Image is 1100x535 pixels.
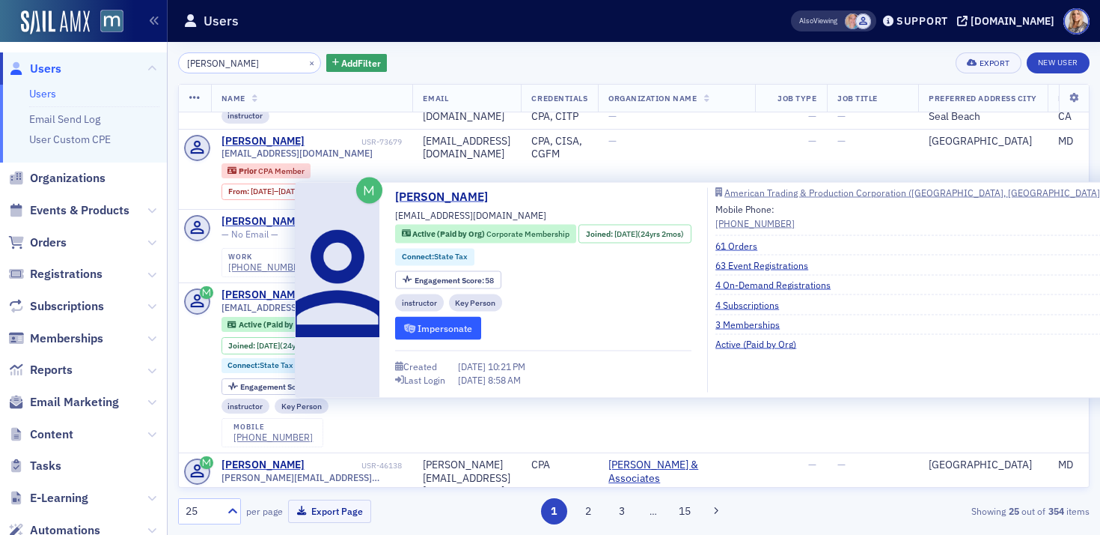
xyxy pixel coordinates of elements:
div: [PERSON_NAME] [221,288,305,302]
span: CPA Member [258,166,305,176]
a: [PERSON_NAME] [221,459,305,472]
span: Users [30,61,61,77]
span: Dee Sullivan [845,13,861,29]
span: Active (Paid by Org) [412,229,486,239]
div: Last Login [404,376,445,384]
a: Users [29,87,56,100]
div: USR-73679 [307,137,402,147]
span: Events & Products [30,202,129,219]
div: Created [403,362,437,370]
a: 4 Subscriptions [715,297,790,311]
span: — [608,134,617,148]
button: 2 [575,498,601,525]
div: 58 [415,276,495,284]
div: Connect: [221,358,301,373]
a: 4 On-Demand Registrations [715,278,842,291]
a: [PHONE_NUMBER] [233,432,313,443]
span: Preferred Address City [929,93,1037,103]
div: – (3yrs 1mo) [251,187,340,196]
a: Connect:State Tax [402,251,468,263]
span: [EMAIL_ADDRESS][DOMAIN_NAME] [395,208,546,222]
span: — [808,109,816,123]
a: Events & Products [8,202,129,219]
div: CPA [531,459,587,472]
span: Profile [1063,8,1090,34]
div: [DOMAIN_NAME] [971,14,1054,28]
span: Connect : [402,251,434,262]
a: Registrations [8,266,103,282]
span: Springer Lawson & Associates [608,459,745,485]
label: per page [246,504,283,518]
span: [DATE] [614,228,638,238]
div: [GEOGRAPHIC_DATA] [929,135,1037,148]
div: Mobile Phone: [715,202,795,230]
a: 61 Orders [715,238,769,252]
span: Email [423,93,448,103]
a: User Custom CPE [29,133,111,146]
div: Seal Beach [929,110,1037,124]
span: 8:58 AM [488,374,521,386]
span: Orders [30,235,67,251]
span: Memberships [30,330,103,347]
span: — [837,109,846,123]
div: [GEOGRAPHIC_DATA] [929,459,1037,472]
div: CPA, CITP [531,110,587,124]
div: Engagement Score: 58 [395,270,501,289]
a: [PERSON_NAME] [221,135,305,148]
span: Connect : [227,360,260,370]
span: Content [30,426,73,443]
span: [DATE] [257,340,280,351]
a: Email Marketing [8,394,119,411]
div: Joined: 2001-06-08 00:00:00 [221,337,334,354]
a: Reports [8,362,73,378]
span: Organizations [30,170,106,187]
span: Job Type [777,93,816,103]
div: instructor [221,399,270,414]
span: 10:21 PM [488,360,525,372]
div: Engagement Score: 58 [221,378,328,395]
div: 58 [240,383,320,391]
span: Organization Name [608,93,697,103]
button: [DOMAIN_NAME] [957,16,1060,26]
div: Active (Paid by Org): Active (Paid by Org): Corporate Membership [221,317,403,332]
div: [EMAIL_ADDRESS][DOMAIN_NAME] [423,135,510,161]
span: From : [228,187,251,196]
a: Users [8,61,61,77]
div: Also [799,16,813,25]
a: [PERSON_NAME] & Associates [608,459,745,485]
a: [PERSON_NAME] [221,215,305,229]
div: (24yrs 2mos) [614,228,684,240]
span: Corporate Membership [486,229,569,239]
input: Search… [178,52,321,73]
a: Active (Paid by Org) Corporate Membership [227,320,395,330]
span: [DATE] [458,360,488,372]
span: Tasks [30,458,61,474]
span: Subscriptions [30,298,104,315]
span: Add Filter [341,56,381,70]
div: Key Person [449,294,503,312]
div: From: 2019-04-26 00:00:00 [221,184,347,200]
span: Job Title [837,93,878,103]
a: Subscriptions [8,298,104,315]
span: [PERSON_NAME][EMAIL_ADDRESS][DOMAIN_NAME] [221,472,403,483]
div: Key Person [275,399,329,414]
div: instructor [395,294,444,312]
strong: 25 [1006,504,1021,518]
a: Email Send Log [29,112,100,126]
div: USR-46138 [307,461,402,471]
div: Active (Paid by Org): Active (Paid by Org): Corporate Membership [395,225,576,244]
a: E-Learning [8,490,88,507]
div: Prior: Prior: CPA Member [221,163,311,178]
button: 15 [672,498,698,525]
a: 63 Event Registrations [715,258,819,271]
a: [PHONE_NUMBER] [715,216,795,229]
span: Credentials [531,93,587,103]
div: Export [980,59,1010,67]
div: [PERSON_NAME][EMAIL_ADDRESS][DOMAIN_NAME] [423,459,510,498]
div: instructor [221,109,270,124]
